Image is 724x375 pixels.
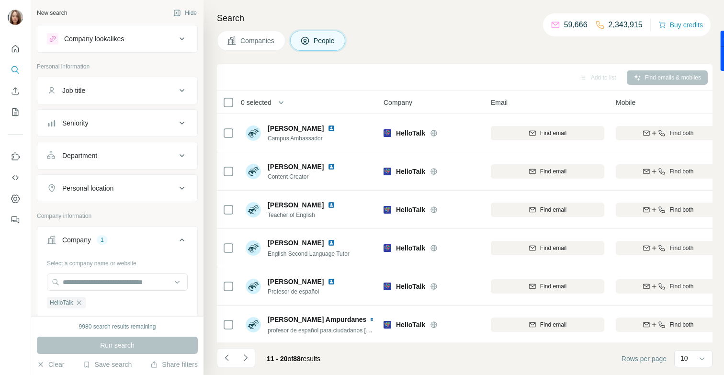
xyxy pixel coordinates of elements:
[217,348,236,367] button: Navigate to previous page
[47,255,188,268] div: Select a company name or website
[8,10,23,25] img: Avatar
[288,355,294,363] span: of
[246,125,261,141] img: Avatar
[268,162,324,171] span: [PERSON_NAME]
[491,203,604,217] button: Find email
[37,27,197,50] button: Company lookalikes
[246,240,261,256] img: Avatar
[268,211,339,219] span: Teacher of English
[491,126,604,140] button: Find email
[328,201,335,209] img: LinkedIn logo
[268,172,339,181] span: Content Creator
[37,228,197,255] button: Company1
[62,118,88,128] div: Seniority
[268,238,324,248] span: [PERSON_NAME]
[79,322,156,331] div: 9980 search results remaining
[37,212,198,220] p: Company information
[616,98,635,107] span: Mobile
[268,315,366,324] span: [PERSON_NAME] Ampurdanes
[540,167,566,176] span: Find email
[328,163,335,170] img: LinkedIn logo
[540,282,566,291] span: Find email
[217,11,713,25] h4: Search
[616,241,721,255] button: Find both
[669,167,693,176] span: Find both
[609,19,643,31] p: 2,343,915
[241,98,271,107] span: 0 selected
[246,164,261,179] img: Avatar
[268,250,350,257] span: English Second Language Tutor
[540,244,566,252] span: Find email
[8,82,23,100] button: Enrich CSV
[8,103,23,121] button: My lists
[680,353,688,363] p: 10
[37,112,197,135] button: Seniority
[167,6,204,20] button: Hide
[491,164,604,179] button: Find email
[8,148,23,165] button: Use Surfe on LinkedIn
[370,316,374,323] img: LinkedIn logo
[314,36,336,45] span: People
[246,279,261,294] img: Avatar
[47,315,79,324] button: Clear all
[268,134,339,143] span: Campus Ambassador
[62,151,97,160] div: Department
[97,236,108,244] div: 1
[246,317,261,332] img: Avatar
[669,244,693,252] span: Find both
[50,298,73,307] span: HelloTalk
[268,326,429,334] span: profesor de español para ciudadanos [DEMOGRAPHIC_DATA]
[8,169,23,186] button: Use Surfe API
[396,282,425,291] span: HelloTalk
[616,203,721,217] button: Find both
[491,279,604,294] button: Find email
[396,167,425,176] span: HelloTalk
[37,360,64,369] button: Clear
[8,40,23,57] button: Quick start
[396,243,425,253] span: HelloTalk
[268,124,324,133] span: [PERSON_NAME]
[384,206,391,214] img: Logo of HelloTalk
[564,19,588,31] p: 59,666
[37,62,198,71] p: Personal information
[328,278,335,285] img: LinkedIn logo
[616,279,721,294] button: Find both
[240,36,275,45] span: Companies
[83,360,132,369] button: Save search
[268,287,339,296] span: Profesor de español
[64,34,124,44] div: Company lookalikes
[62,86,85,95] div: Job title
[62,183,113,193] div: Personal location
[540,205,566,214] span: Find email
[491,241,604,255] button: Find email
[37,177,197,200] button: Personal location
[37,144,197,167] button: Department
[396,320,425,330] span: HelloTalk
[396,205,425,215] span: HelloTalk
[616,126,721,140] button: Find both
[384,244,391,252] img: Logo of HelloTalk
[246,202,261,217] img: Avatar
[396,128,425,138] span: HelloTalk
[658,18,703,32] button: Buy credits
[293,355,301,363] span: 88
[8,190,23,207] button: Dashboard
[616,164,721,179] button: Find both
[384,168,391,175] img: Logo of HelloTalk
[267,355,320,363] span: results
[384,129,391,137] img: Logo of HelloTalk
[669,320,693,329] span: Find both
[384,283,391,290] img: Logo of HelloTalk
[384,98,412,107] span: Company
[384,321,391,329] img: Logo of HelloTalk
[669,282,693,291] span: Find both
[268,200,324,210] span: [PERSON_NAME]
[37,79,197,102] button: Job title
[150,360,198,369] button: Share filters
[328,125,335,132] img: LinkedIn logo
[267,355,288,363] span: 11 - 20
[62,235,91,245] div: Company
[622,354,667,364] span: Rows per page
[669,205,693,214] span: Find both
[669,129,693,137] span: Find both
